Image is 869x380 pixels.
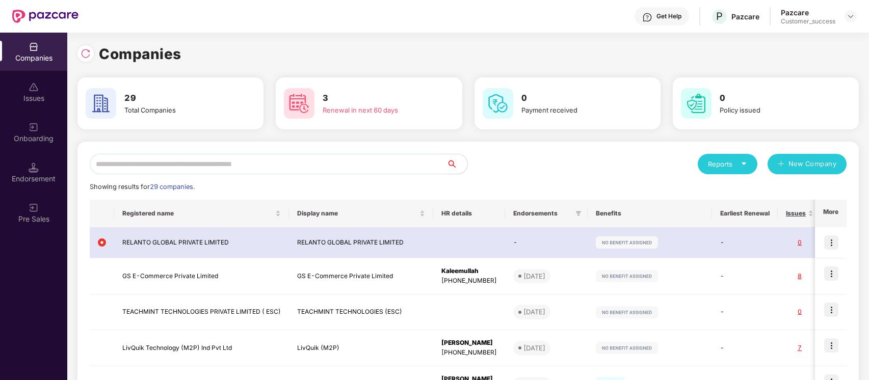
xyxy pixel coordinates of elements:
img: svg+xml;base64,PHN2ZyB3aWR0aD0iMjAiIGhlaWdodD0iMjAiIHZpZXdCb3g9IjAgMCAyMCAyMCIgZmlsbD0ibm9uZSIgeG... [29,203,39,213]
img: icon [824,266,838,281]
h3: 29 [124,92,235,105]
button: plusNew Company [768,154,847,174]
th: More [815,200,847,227]
span: Issues [786,209,806,218]
img: svg+xml;base64,PHN2ZyBpZD0iQ29tcGFuaWVzIiB4bWxucz0iaHR0cDovL3d3dy53My5vcmcvMjAwMC9zdmciIHdpZHRoPS... [29,42,39,52]
img: svg+xml;base64,PHN2ZyB4bWxucz0iaHR0cDovL3d3dy53My5vcmcvMjAwMC9zdmciIHdpZHRoPSIxMjIiIGhlaWdodD0iMj... [596,306,658,318]
h3: 3 [323,92,433,105]
span: 29 companies. [150,183,195,191]
td: LivQuik (M2P) [289,330,433,366]
span: Showing results for [90,183,195,191]
th: HR details [433,200,505,227]
img: svg+xml;base64,PHN2ZyBpZD0iUmVsb2FkLTMyeDMyIiB4bWxucz0iaHR0cDovL3d3dy53My5vcmcvMjAwMC9zdmciIHdpZH... [81,48,91,59]
div: Customer_success [781,17,835,25]
div: Kaleemullah [441,266,497,276]
td: GS E-Commerce Private Limited [289,258,433,294]
td: RELANTO GLOBAL PRIVATE LIMITED [289,227,433,258]
th: Issues [778,200,822,227]
button: search [446,154,468,174]
img: icon [824,303,838,317]
td: - [712,330,778,366]
td: - [712,294,778,331]
img: svg+xml;base64,PHN2ZyB3aWR0aD0iMjAiIGhlaWdodD0iMjAiIHZpZXdCb3g9IjAgMCAyMCAyMCIgZmlsbD0ibm9uZSIgeG... [29,122,39,132]
td: - [712,227,778,258]
img: svg+xml;base64,PHN2ZyB4bWxucz0iaHR0cDovL3d3dy53My5vcmcvMjAwMC9zdmciIHdpZHRoPSIxMiIgaGVpZ2h0PSIxMi... [98,238,106,247]
div: 0 [786,238,813,248]
span: caret-down [741,160,747,167]
span: filter [575,210,582,216]
h1: Companies [99,43,181,65]
span: filter [573,207,584,220]
span: plus [778,160,784,169]
div: Policy issued [720,105,830,115]
img: icon [824,235,838,250]
img: svg+xml;base64,PHN2ZyB4bWxucz0iaHR0cDovL3d3dy53My5vcmcvMjAwMC9zdmciIHdpZHRoPSIxMjIiIGhlaWdodD0iMj... [596,236,658,249]
div: Total Companies [124,105,235,115]
div: 7 [786,343,813,353]
div: Pazcare [781,8,835,17]
img: svg+xml;base64,PHN2ZyB4bWxucz0iaHR0cDovL3d3dy53My5vcmcvMjAwMC9zdmciIHdpZHRoPSI2MCIgaGVpZ2h0PSI2MC... [483,88,513,119]
img: svg+xml;base64,PHN2ZyB4bWxucz0iaHR0cDovL3d3dy53My5vcmcvMjAwMC9zdmciIHdpZHRoPSI2MCIgaGVpZ2h0PSI2MC... [86,88,116,119]
div: Get Help [656,12,681,20]
td: TEACHMINT TECHNOLOGIES (ESC) [289,294,433,331]
span: Registered name [122,209,273,218]
div: 0 [786,307,813,317]
div: Payment received [521,105,632,115]
img: New Pazcare Logo [12,10,78,23]
th: Registered name [114,200,289,227]
div: [DATE] [523,343,545,353]
img: svg+xml;base64,PHN2ZyB4bWxucz0iaHR0cDovL3d3dy53My5vcmcvMjAwMC9zdmciIHdpZHRoPSIxMjIiIGhlaWdodD0iMj... [596,342,658,354]
img: svg+xml;base64,PHN2ZyB4bWxucz0iaHR0cDovL3d3dy53My5vcmcvMjAwMC9zdmciIHdpZHRoPSIxMjIiIGhlaWdodD0iMj... [596,270,658,282]
img: svg+xml;base64,PHN2ZyB4bWxucz0iaHR0cDovL3d3dy53My5vcmcvMjAwMC9zdmciIHdpZHRoPSI2MCIgaGVpZ2h0PSI2MC... [681,88,712,119]
td: RELANTO GLOBAL PRIVATE LIMITED [114,227,289,258]
th: Benefits [588,200,712,227]
div: Pazcare [731,12,759,21]
div: Reports [708,159,747,169]
div: Renewal in next 60 days [323,105,433,115]
div: [PHONE_NUMBER] [441,276,497,286]
td: - [712,258,778,294]
img: icon [824,338,838,352]
img: svg+xml;base64,PHN2ZyBpZD0iSXNzdWVzX2Rpc2FibGVkIiB4bWxucz0iaHR0cDovL3d3dy53My5vcmcvMjAwMC9zdmciIH... [29,82,39,92]
td: GS E-Commerce Private Limited [114,258,289,294]
td: - [505,227,588,258]
div: [DATE] [523,307,545,317]
td: TEACHMINT TECHNOLOGIES PRIVATE LIMITED ( ESC) [114,294,289,331]
div: [PHONE_NUMBER] [441,348,497,358]
img: svg+xml;base64,PHN2ZyBpZD0iRHJvcGRvd24tMzJ4MzIiIHhtbG5zPSJodHRwOi8vd3d3LnczLm9yZy8yMDAwL3N2ZyIgd2... [847,12,855,20]
h3: 0 [720,92,830,105]
img: svg+xml;base64,PHN2ZyB3aWR0aD0iMTQuNSIgaGVpZ2h0PSIxNC41IiB2aWV3Qm94PSIwIDAgMTYgMTYiIGZpbGw9Im5vbm... [29,162,39,173]
span: search [446,160,467,168]
td: LivQuik Technology (M2P) Ind Pvt Ltd [114,330,289,366]
span: Display name [297,209,417,218]
img: svg+xml;base64,PHN2ZyBpZD0iSGVscC0zMngzMiIgeG1sbnM9Imh0dHA6Ly93d3cudzMub3JnLzIwMDAvc3ZnIiB3aWR0aD... [642,12,652,22]
div: [DATE] [523,271,545,281]
th: Display name [289,200,433,227]
img: svg+xml;base64,PHN2ZyB4bWxucz0iaHR0cDovL3d3dy53My5vcmcvMjAwMC9zdmciIHdpZHRoPSI2MCIgaGVpZ2h0PSI2MC... [284,88,314,119]
div: [PERSON_NAME] [441,338,497,348]
div: 8 [786,272,813,281]
span: Endorsements [513,209,571,218]
span: New Company [788,159,837,169]
h3: 0 [521,92,632,105]
span: P [716,10,723,22]
th: Earliest Renewal [712,200,778,227]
